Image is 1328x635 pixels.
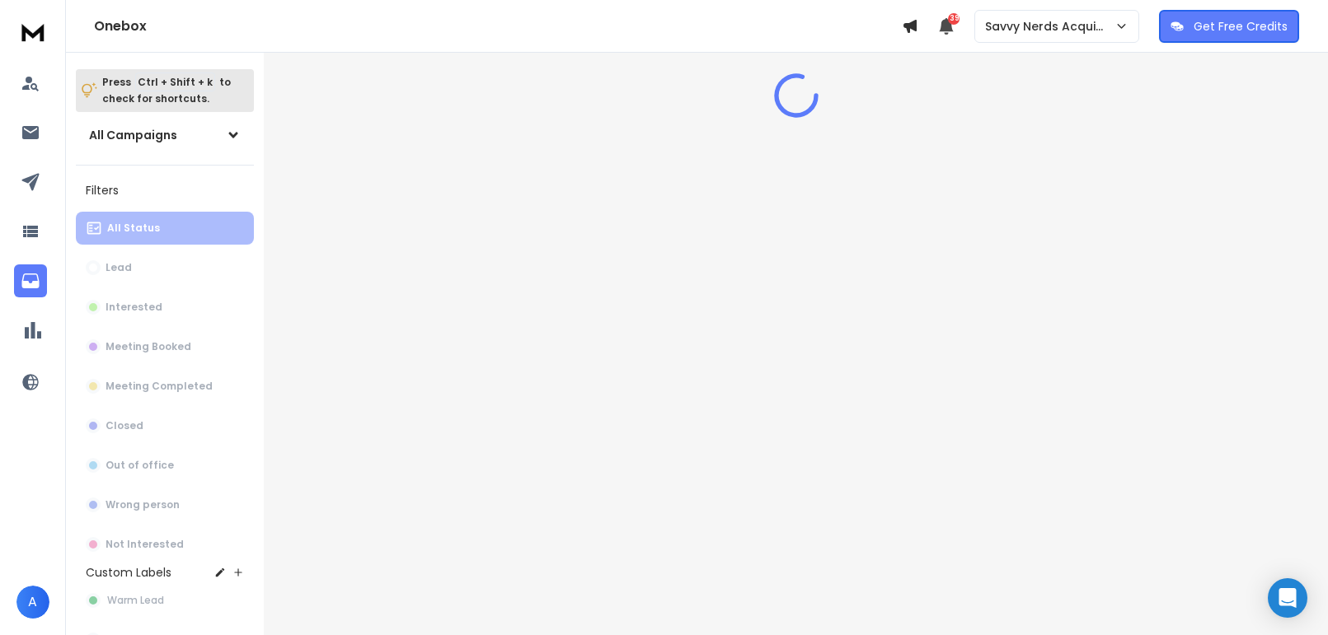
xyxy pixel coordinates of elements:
[76,119,254,152] button: All Campaigns
[1268,578,1307,618] div: Open Intercom Messenger
[16,16,49,47] img: logo
[76,179,254,202] h3: Filters
[89,127,177,143] h1: All Campaigns
[94,16,902,36] h1: Onebox
[135,72,215,91] span: Ctrl + Shift + k
[86,564,171,581] h3: Custom Labels
[985,18,1114,35] p: Savvy Nerds Acquisition
[16,586,49,619] button: A
[1159,10,1299,43] button: Get Free Credits
[948,13,960,25] span: 39
[1194,18,1288,35] p: Get Free Credits
[102,74,231,107] p: Press to check for shortcuts.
